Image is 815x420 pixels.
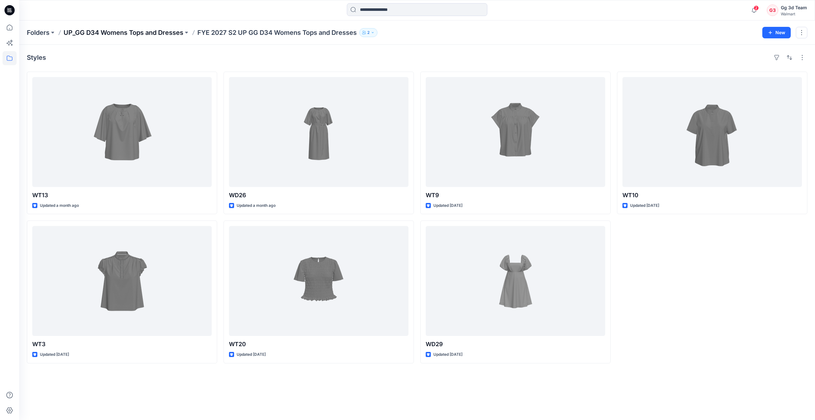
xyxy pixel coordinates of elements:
p: Updated [DATE] [433,202,462,209]
p: FYE 2027 S2 UP GG D34 Womens Tops and Dresses [197,28,357,37]
p: 2 [367,29,369,36]
p: WT13 [32,191,212,200]
p: Updated [DATE] [630,202,659,209]
a: WT3 [32,226,212,336]
a: WT10 [622,77,802,187]
div: G3 [767,4,778,16]
p: Updated a month ago [40,202,79,209]
h4: Styles [27,54,46,61]
a: WT20 [229,226,408,336]
a: WD26 [229,77,408,187]
p: Updated a month ago [237,202,276,209]
p: WT20 [229,340,408,349]
a: UP_GG D34 Womens Tops and Dresses [64,28,183,37]
p: Updated [DATE] [433,351,462,358]
p: WT9 [426,191,605,200]
div: Gg 3d Team [781,4,807,12]
p: WD26 [229,191,408,200]
p: WT10 [622,191,802,200]
a: Folders [27,28,50,37]
button: New [762,27,791,38]
span: 2 [754,5,759,11]
a: WT9 [426,77,605,187]
div: Walmart [781,12,807,16]
button: 2 [359,28,377,37]
p: WT3 [32,340,212,349]
a: WD29 [426,226,605,336]
p: Updated [DATE] [237,351,266,358]
a: WT13 [32,77,212,187]
p: Updated [DATE] [40,351,69,358]
p: WD29 [426,340,605,349]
